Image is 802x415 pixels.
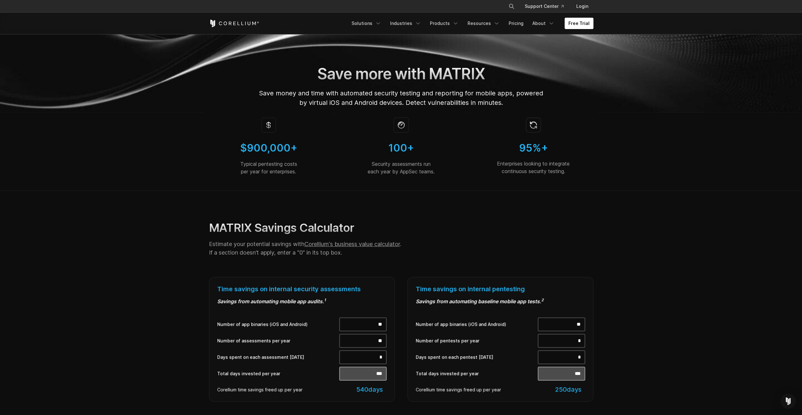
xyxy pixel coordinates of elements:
div: Navigation Menu [501,1,593,12]
div: days [538,386,585,394]
h4: Savings from automating baseline mobile app tests. [416,298,585,304]
a: Solutions [348,18,385,29]
span: 540 [356,386,368,393]
span: Save money and time with automated security testing and reporting for mobile apps, powered by vir... [259,89,543,106]
p: Enterprises looking to integrate continuous security testing. [474,160,593,175]
h3: Time savings on internal pentesting [416,285,585,293]
a: Pricing [505,18,527,29]
a: Industries [386,18,425,29]
sup: 2 [541,298,543,302]
a: Corellium's business value calculator [304,241,400,247]
button: Search [506,1,517,12]
div: Corellium time savings freed up per year [416,387,538,393]
h4: 95%+ [474,141,593,155]
label: Number of pentests per year [416,338,538,344]
h4: Savings from automating mobile app audits. [217,298,387,304]
label: Number of assessments per year [217,338,339,344]
a: Free Trial [565,18,593,29]
label: Total days invested per year [217,370,339,377]
h3: Time savings on internal security assessments [217,285,387,293]
sup: 1 [324,298,326,302]
img: Icon of the dollar sign; MAST calculator [261,117,276,133]
a: About [529,18,558,29]
span: 250 [555,386,567,393]
div: Corellium time savings freed up per year [217,387,339,393]
p: Estimate your potential savings with . If a section doesn’t apply, enter a “0” in its top box. [209,240,461,257]
a: Resources [464,18,504,29]
img: Icon of continuous security testing. [526,117,541,133]
label: Number of app binaries (iOS and Android) [217,321,339,328]
div: days [339,386,387,394]
p: Security assessments run each year by AppSec teams. [341,160,461,175]
p: Typical pentesting costs per year for enterprises. [209,160,329,175]
a: Corellium Home [209,20,259,27]
label: Days spent on each pentest [DATE] [416,354,538,360]
div: Navigation Menu [348,18,593,29]
label: Days spent on each assessment [DATE] [217,354,339,360]
a: Support Center [520,1,569,12]
label: Total days invested per year [416,370,538,377]
img: Icon of a stopwatch; security assessments by appsec teams. [394,117,409,133]
h4: $900,000+ [209,141,329,155]
h1: Save more with MATRIX [259,64,544,83]
a: Login [571,1,593,12]
div: Open Intercom Messenger [781,394,796,409]
label: Number of app binaries (iOS and Android) [416,321,538,328]
h2: MATRIX Savings Calculator [209,221,461,235]
a: Products [426,18,462,29]
h4: 100+ [341,141,461,155]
